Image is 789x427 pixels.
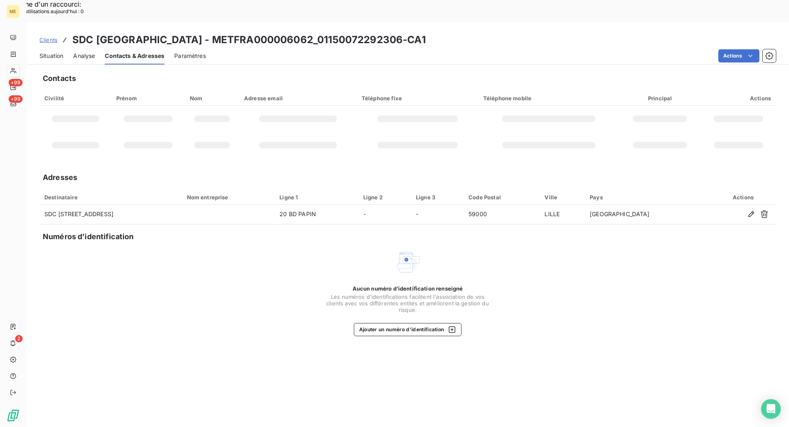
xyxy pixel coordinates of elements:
span: Contacts & Adresses [105,52,164,60]
div: Ligne 2 [363,194,406,201]
span: Aucun numéro d’identification renseigné [353,285,463,292]
div: Ligne 3 [416,194,459,201]
h3: SDC [GEOGRAPHIC_DATA] - METFRA000006062_01150072292306-CA1 [72,32,426,47]
h5: Adresses [43,172,77,183]
td: 59000 [464,205,540,224]
img: Empty state [394,249,421,275]
div: Adresse email [244,95,352,102]
div: Ligne 1 [279,194,353,201]
div: Ville [544,194,580,201]
div: Pays [590,194,706,201]
div: Open Intercom Messenger [761,399,781,419]
img: Logo LeanPay [7,409,20,422]
div: Principal [624,95,696,102]
div: Prénom [116,95,180,102]
td: SDC [STREET_ADDRESS] [39,205,182,224]
div: Actions [706,95,771,102]
span: Clients [39,37,58,43]
td: [GEOGRAPHIC_DATA] [585,205,711,224]
span: 2 [15,335,23,342]
span: Les numéros d'identifications facilitent l'association de vos clients avec vos différentes entité... [325,293,490,313]
span: +99 [9,79,23,86]
div: Civilité [44,95,106,102]
span: Situation [39,52,63,60]
button: Actions [718,49,759,62]
div: Téléphone mobile [483,95,614,102]
td: 20 BD PAPIN [275,205,358,224]
span: Analyse [73,52,95,60]
span: +99 [9,95,23,103]
td: - [358,205,411,224]
h5: Contacts [43,73,76,84]
button: Ajouter un numéro d’identification [354,323,462,336]
div: Téléphone fixe [362,95,473,102]
div: Nom [190,95,234,102]
td: LILLE [540,205,585,224]
h5: Numéros d’identification [43,231,134,242]
div: Destinataire [44,194,177,201]
span: Paramètres [174,52,206,60]
div: Code Postal [468,194,535,201]
a: Clients [39,36,58,44]
td: - [411,205,464,224]
div: Nom entreprise [187,194,270,201]
div: Actions [715,194,771,201]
